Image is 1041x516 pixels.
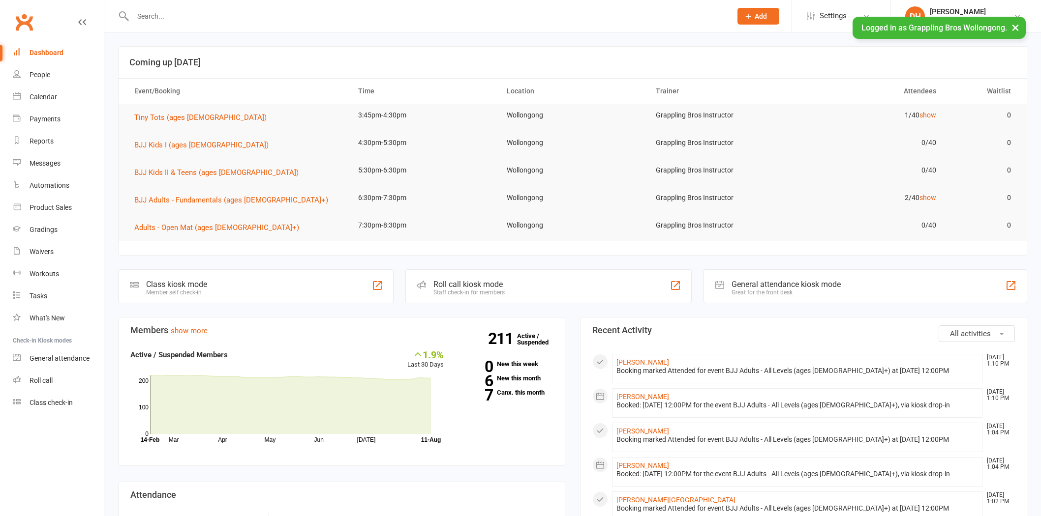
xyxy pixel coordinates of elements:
td: Grappling Bros Instructor [647,131,796,154]
button: Adults - Open Mat (ages [DEMOGRAPHIC_DATA]+) [134,222,306,233]
button: All activities [939,325,1015,342]
th: Event/Booking [125,79,349,104]
a: show [919,194,936,201]
button: × [1007,17,1024,38]
td: 0/40 [796,214,945,237]
button: Tiny Tots (ages [DEMOGRAPHIC_DATA]) [134,112,274,123]
button: BJJ Kids II & Teens (ages [DEMOGRAPHIC_DATA]) [134,167,306,178]
strong: 211 [488,331,517,346]
a: show more [171,326,208,335]
span: Tiny Tots (ages [DEMOGRAPHIC_DATA]) [134,113,267,122]
time: [DATE] 1:10 PM [982,389,1014,401]
strong: 0 [459,359,493,374]
button: BJJ Kids I (ages [DEMOGRAPHIC_DATA]) [134,139,276,151]
div: Reports [30,137,54,145]
div: Gradings [30,226,58,233]
td: 0 [945,159,1019,182]
th: Location [498,79,647,104]
td: 0/40 [796,159,945,182]
a: 0New this week [459,361,553,367]
td: Wollongong [498,159,647,182]
td: 6:30pm-7:30pm [349,186,498,209]
td: Wollongong [498,214,647,237]
span: Settings [820,5,847,27]
a: Reports [13,130,104,152]
div: Great for the front desk [732,289,841,296]
div: Roll call kiosk mode [433,280,505,289]
a: Roll call [13,370,104,392]
a: 7Canx. this month [459,389,553,396]
td: Wollongong [498,131,647,154]
div: General attendance [30,354,90,362]
strong: 7 [459,388,493,402]
a: Calendar [13,86,104,108]
div: Dashboard [30,49,63,57]
time: [DATE] 1:10 PM [982,354,1014,367]
a: General attendance kiosk mode [13,347,104,370]
td: Grappling Bros Instructor [647,159,796,182]
span: Logged in as Grappling Bros Wollongong. [861,23,1007,32]
a: Gradings [13,219,104,241]
div: [PERSON_NAME] [930,7,1013,16]
div: Class check-in [30,399,73,406]
div: Member self check-in [146,289,207,296]
a: [PERSON_NAME] [616,427,669,435]
span: BJJ Kids II & Teens (ages [DEMOGRAPHIC_DATA]) [134,168,299,177]
a: show [919,111,936,119]
div: Messages [30,159,61,167]
a: Workouts [13,263,104,285]
div: Payments [30,115,61,123]
td: 2/40 [796,186,945,209]
span: Adults - Open Mat (ages [DEMOGRAPHIC_DATA]+) [134,223,299,232]
div: Staff check-in for members [433,289,505,296]
a: Class kiosk mode [13,392,104,414]
a: [PERSON_NAME] [616,358,669,366]
td: 7:30pm-8:30pm [349,214,498,237]
a: Product Sales [13,197,104,219]
time: [DATE] 1:02 PM [982,492,1014,505]
a: [PERSON_NAME] [616,393,669,401]
h3: Attendance [130,490,553,500]
td: 3:45pm-4:30pm [349,104,498,127]
div: Booking marked Attended for event BJJ Adults - All Levels (ages [DEMOGRAPHIC_DATA]+) at [DATE] 12... [616,367,978,375]
span: All activities [950,329,991,338]
a: Tasks [13,285,104,307]
div: Calendar [30,93,57,101]
a: 211Active / Suspended [517,325,560,353]
a: Messages [13,152,104,174]
div: Booked: [DATE] 12:00PM for the event BJJ Adults - All Levels (ages [DEMOGRAPHIC_DATA]+), via kios... [616,470,978,478]
strong: Active / Suspended Members [130,350,228,359]
td: 0 [945,104,1019,127]
div: People [30,71,50,79]
td: Wollongong [498,186,647,209]
div: Workouts [30,270,59,278]
div: Last 30 Days [407,349,444,370]
a: [PERSON_NAME] [616,461,669,469]
a: People [13,64,104,86]
a: 6New this month [459,375,553,381]
td: 0 [945,131,1019,154]
h3: Recent Activity [592,325,1015,335]
div: General attendance kiosk mode [732,280,841,289]
td: 0 [945,214,1019,237]
a: [PERSON_NAME][GEOGRAPHIC_DATA] [616,496,735,504]
td: 5:30pm-6:30pm [349,159,498,182]
a: Dashboard [13,42,104,64]
a: Automations [13,174,104,197]
h3: Members [130,325,553,335]
span: BJJ Kids I (ages [DEMOGRAPHIC_DATA]) [134,141,269,149]
td: 0 [945,186,1019,209]
th: Time [349,79,498,104]
a: Payments [13,108,104,130]
td: Grappling Bros Instructor [647,104,796,127]
div: Grappling Bros Wollongong [930,16,1013,25]
th: Waitlist [945,79,1019,104]
div: Booking marked Attended for event BJJ Adults - All Levels (ages [DEMOGRAPHIC_DATA]+) at [DATE] 12... [616,435,978,444]
time: [DATE] 1:04 PM [982,423,1014,436]
a: Waivers [13,241,104,263]
div: Booked: [DATE] 12:00PM for the event BJJ Adults - All Levels (ages [DEMOGRAPHIC_DATA]+), via kios... [616,401,978,409]
div: Automations [30,181,69,189]
div: 1.9% [407,349,444,360]
button: BJJ Adults - Fundamentals (ages [DEMOGRAPHIC_DATA]+) [134,194,335,206]
td: Wollongong [498,104,647,127]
